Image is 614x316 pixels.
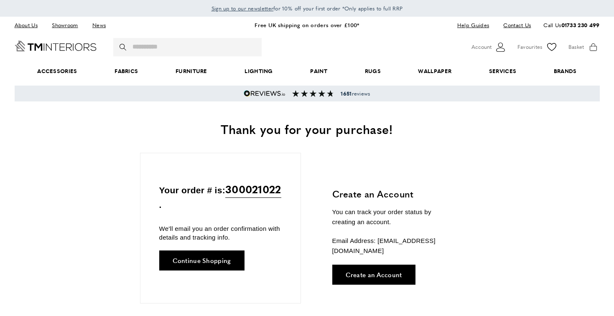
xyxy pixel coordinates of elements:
span: Favourites [517,43,543,51]
a: About Us [15,20,44,31]
h3: Create an Account [332,187,456,200]
a: Brands [535,58,595,84]
a: Furniture [157,58,226,84]
img: Reviews section [292,90,334,97]
span: Thank you for your purchase! [221,120,393,138]
a: Create an Account [332,265,415,285]
a: Continue Shopping [159,250,245,270]
span: for 10% off your first order *Only applies to full RRP [211,5,403,12]
span: Accessories [18,58,96,84]
a: Rugs [346,58,400,84]
a: Fabrics [96,58,157,84]
a: Services [470,58,535,84]
p: Call Us [543,21,599,30]
a: Contact Us [497,20,531,31]
p: We'll email you an order confirmation with details and tracking info. [159,224,282,242]
span: Continue Shopping [173,257,231,263]
a: Showroom [46,20,84,31]
a: Paint [292,58,346,84]
p: You can track your order status by creating an account. [332,207,456,227]
a: Free UK shipping on orders over £100* [255,21,359,29]
a: Favourites [517,41,558,53]
img: Reviews.io 5 stars [244,90,285,97]
span: Create an Account [346,271,402,278]
button: Customer Account [471,41,507,53]
p: Your order # is: . [159,181,282,212]
a: Go to Home page [15,40,97,51]
a: News [86,20,112,31]
strong: 1651 [341,90,352,97]
span: 300021022 [225,181,281,198]
a: 01733 230 499 [561,21,600,29]
span: reviews [341,90,370,97]
a: Sign up to our newsletter [211,4,274,13]
p: Email Address: [EMAIL_ADDRESS][DOMAIN_NAME] [332,236,456,256]
a: Lighting [226,58,292,84]
span: Account [471,43,492,51]
a: Help Guides [451,20,495,31]
button: Search [120,38,128,56]
a: Wallpaper [400,58,470,84]
span: Sign up to our newsletter [211,5,274,12]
